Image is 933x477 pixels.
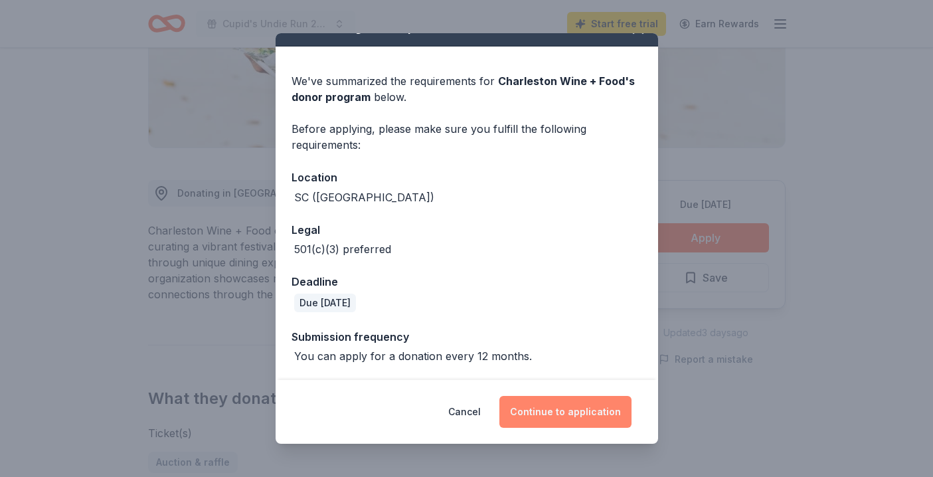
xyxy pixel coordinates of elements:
[294,348,532,364] div: You can apply for a donation every 12 months.
[292,121,642,153] div: Before applying, please make sure you fulfill the following requirements:
[448,396,481,428] button: Cancel
[294,294,356,312] div: Due [DATE]
[292,73,642,105] div: We've summarized the requirements for below.
[292,328,642,345] div: Submission frequency
[499,396,632,428] button: Continue to application
[294,241,391,257] div: 501(c)(3) preferred
[292,221,642,238] div: Legal
[292,273,642,290] div: Deadline
[294,189,434,205] div: SC ([GEOGRAPHIC_DATA])
[292,169,642,186] div: Location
